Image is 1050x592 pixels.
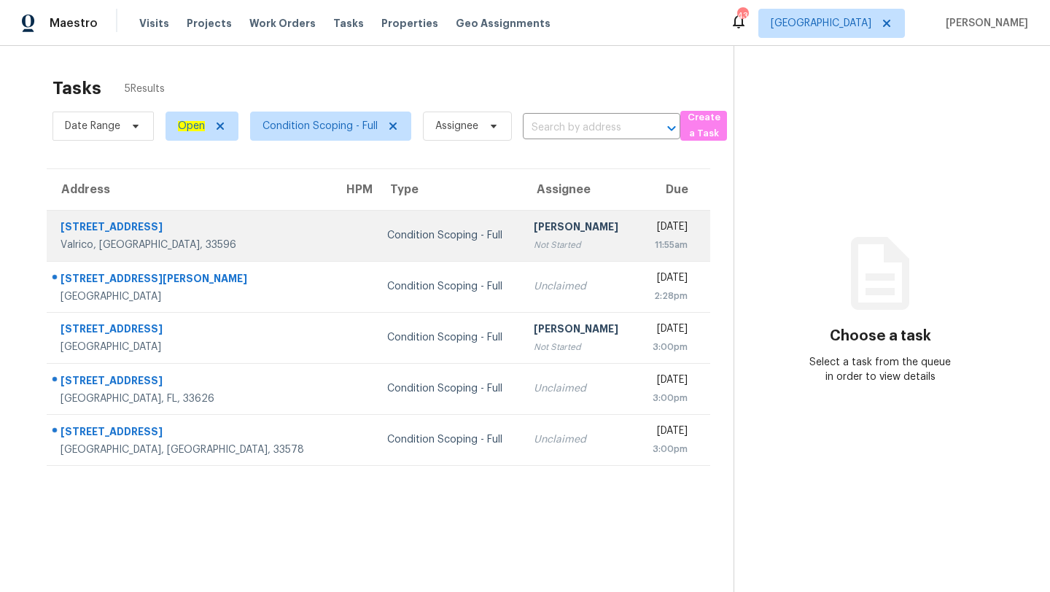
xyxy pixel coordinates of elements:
div: 2:28pm [648,289,688,303]
div: [PERSON_NAME] [534,322,625,340]
div: Unclaimed [534,381,625,396]
span: Tasks [333,18,364,28]
div: Condition Scoping - Full [387,279,510,294]
input: Search by address [523,117,639,139]
div: [DATE] [648,373,688,391]
span: Work Orders [249,16,316,31]
span: Properties [381,16,438,31]
div: Condition Scoping - Full [387,381,510,396]
div: Unclaimed [534,432,625,447]
div: Condition Scoping - Full [387,330,510,345]
div: 3:00pm [648,391,688,405]
span: 5 Results [125,82,165,96]
div: 3:00pm [648,442,688,456]
div: [GEOGRAPHIC_DATA], [GEOGRAPHIC_DATA], 33578 [61,443,320,457]
span: Visits [139,16,169,31]
div: Condition Scoping - Full [387,228,510,243]
span: Projects [187,16,232,31]
div: Condition Scoping - Full [387,432,510,447]
th: HPM [332,169,375,210]
div: Select a task from the queue in order to view details [807,355,954,384]
div: [STREET_ADDRESS] [61,219,320,238]
button: Create a Task [680,111,727,141]
div: Unclaimed [534,279,625,294]
th: Due [637,169,710,210]
div: [DATE] [648,219,688,238]
div: [DATE] [648,322,688,340]
span: Create a Task [688,109,720,143]
span: Condition Scoping - Full [262,119,378,133]
div: Not Started [534,340,625,354]
div: 43 [737,9,747,23]
div: [STREET_ADDRESS] [61,322,320,340]
div: [GEOGRAPHIC_DATA] [61,340,320,354]
span: Geo Assignments [456,16,551,31]
h3: Choose a task [830,329,931,343]
div: [STREET_ADDRESS] [61,424,320,443]
th: Type [376,169,522,210]
th: Address [47,169,332,210]
button: Open [661,118,682,139]
div: [DATE] [648,270,688,289]
span: [GEOGRAPHIC_DATA] [771,16,871,31]
div: [PERSON_NAME] [534,219,625,238]
div: [GEOGRAPHIC_DATA] [61,289,320,304]
ah_el_jm_1744035306855: Open [178,121,205,131]
div: [GEOGRAPHIC_DATA], FL, 33626 [61,392,320,406]
h2: Tasks [52,81,101,96]
div: Valrico, [GEOGRAPHIC_DATA], 33596 [61,238,320,252]
span: Assignee [435,119,478,133]
span: Date Range [65,119,120,133]
span: Maestro [50,16,98,31]
div: [STREET_ADDRESS][PERSON_NAME] [61,271,320,289]
th: Assignee [522,169,637,210]
div: [DATE] [648,424,688,442]
div: [STREET_ADDRESS] [61,373,320,392]
div: 11:55am [648,238,688,252]
div: Not Started [534,238,625,252]
span: [PERSON_NAME] [940,16,1028,31]
div: 3:00pm [648,340,688,354]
